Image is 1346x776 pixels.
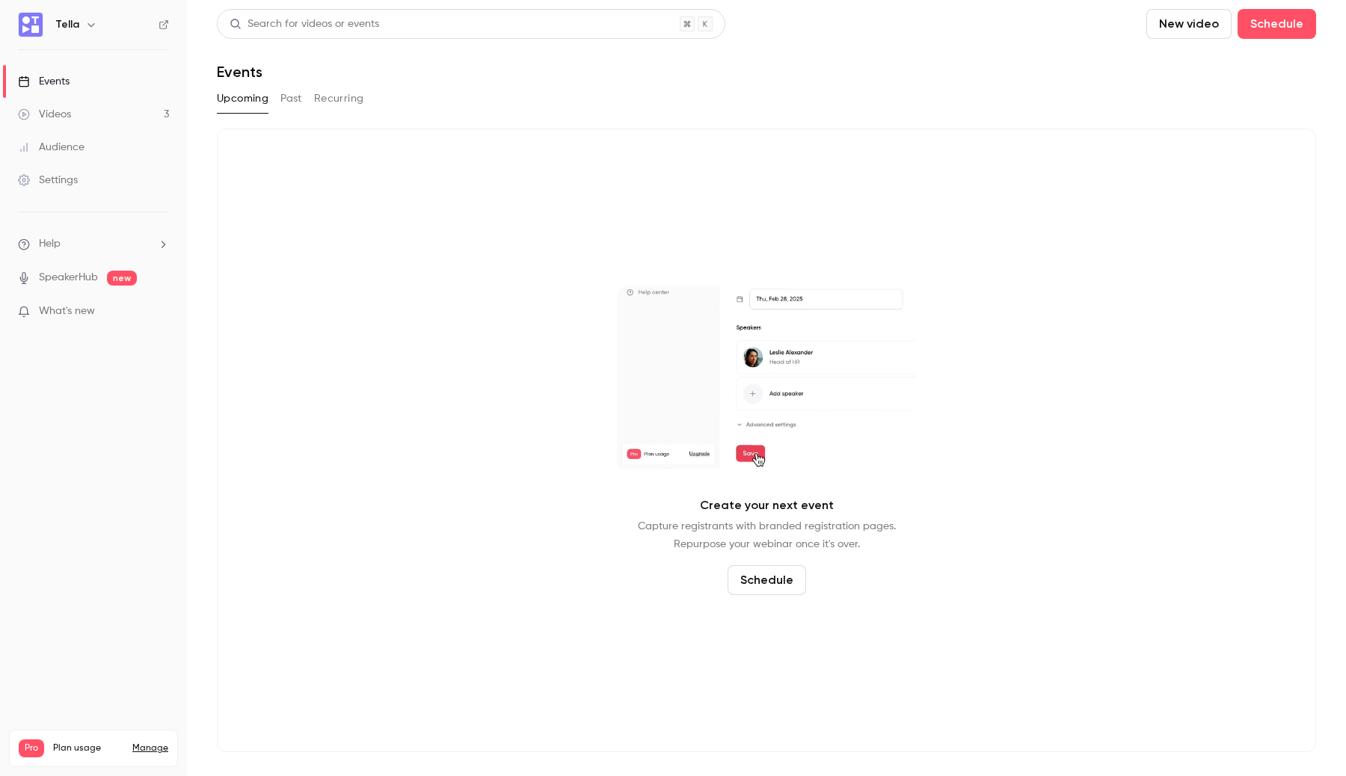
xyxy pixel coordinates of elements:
li: help-dropdown-opener [18,236,169,252]
a: Manage [132,742,168,754]
span: Pro [19,739,44,757]
a: SpeakerHub [39,270,98,286]
div: Settings [18,173,78,188]
button: Upcoming [217,87,268,111]
button: Recurring [314,87,364,111]
p: Capture registrants with branded registration pages. Repurpose your webinar once it's over. [638,517,896,553]
div: Videos [18,107,71,122]
button: Schedule [1238,9,1316,39]
span: Help [39,236,61,252]
button: Schedule [728,565,806,595]
button: New video [1146,9,1232,39]
span: Plan usage [53,742,123,754]
h6: Tella [55,17,79,32]
div: Search for videos or events [230,16,379,32]
iframe: Noticeable Trigger [151,305,169,318]
img: Tella [19,13,43,37]
div: Events [18,74,70,89]
h1: Events [217,63,262,81]
div: Audience [18,140,84,155]
span: What's new [39,304,95,319]
button: Past [280,87,302,111]
p: Create your next event [700,496,834,514]
span: new [107,271,137,286]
